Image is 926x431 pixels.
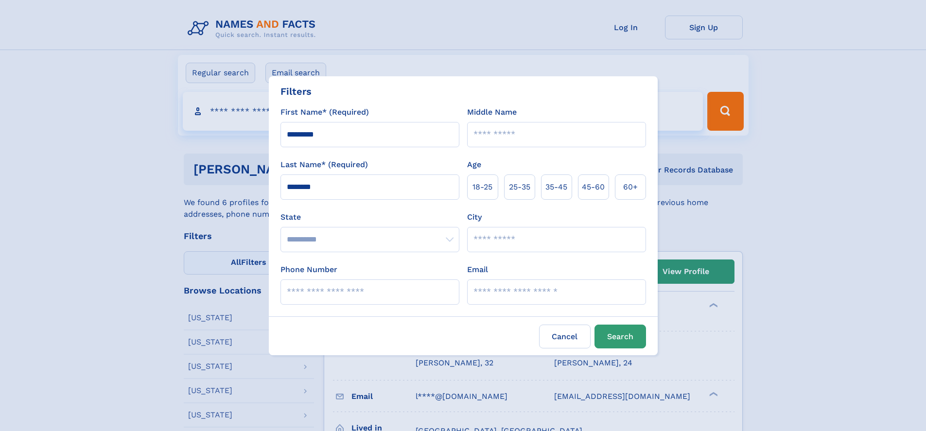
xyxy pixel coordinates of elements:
[467,159,481,171] label: Age
[623,181,638,193] span: 60+
[582,181,605,193] span: 45‑60
[467,106,517,118] label: Middle Name
[467,264,488,276] label: Email
[280,159,368,171] label: Last Name* (Required)
[545,181,567,193] span: 35‑45
[472,181,492,193] span: 18‑25
[509,181,530,193] span: 25‑35
[280,264,337,276] label: Phone Number
[467,211,482,223] label: City
[280,106,369,118] label: First Name* (Required)
[594,325,646,348] button: Search
[280,84,312,99] div: Filters
[280,211,459,223] label: State
[539,325,591,348] label: Cancel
